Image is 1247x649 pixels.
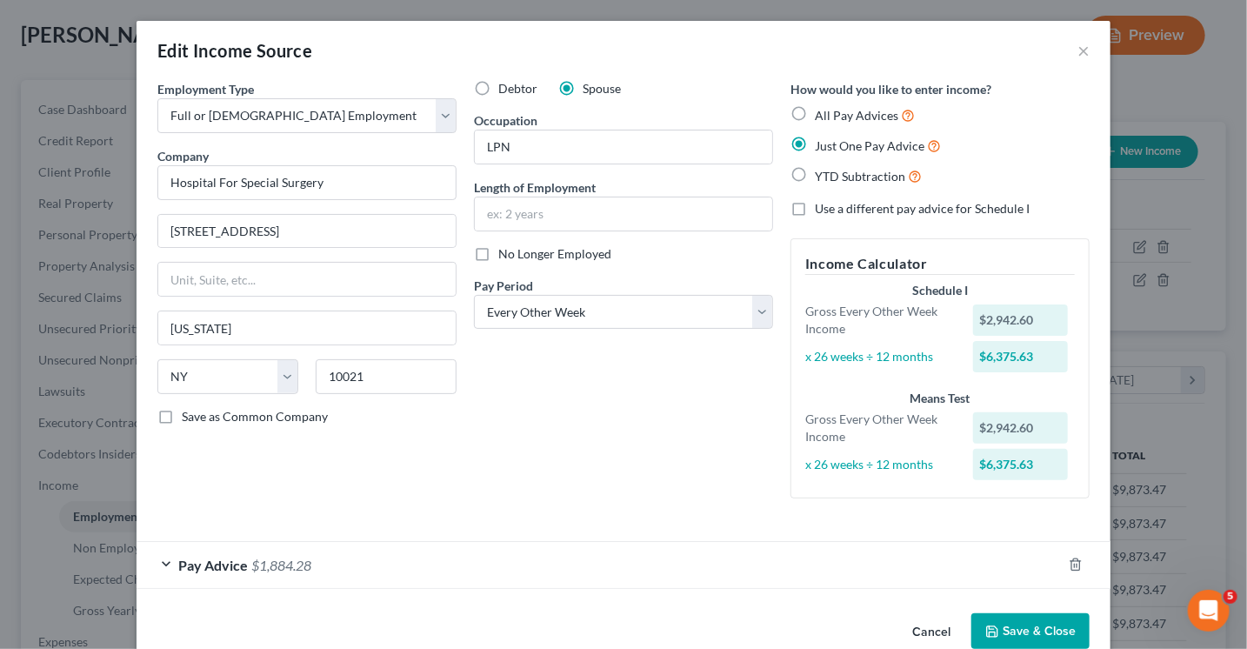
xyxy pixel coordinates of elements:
[158,263,456,296] input: Unit, Suite, etc...
[815,108,898,123] span: All Pay Advices
[1224,590,1237,604] span: 5
[797,303,964,338] div: Gross Every Other Week Income
[815,138,924,153] span: Just One Pay Advice
[973,341,1069,372] div: $6,375.63
[1188,590,1230,632] iframe: Intercom live chat
[316,359,457,394] input: Enter zip...
[157,82,254,97] span: Employment Type
[973,449,1069,480] div: $6,375.63
[805,390,1075,407] div: Means Test
[973,412,1069,444] div: $2,942.60
[178,557,248,573] span: Pay Advice
[157,165,457,200] input: Search company by name...
[157,149,209,164] span: Company
[158,311,456,345] input: Enter city...
[973,304,1069,336] div: $2,942.60
[498,81,537,96] span: Debtor
[475,130,772,164] input: --
[797,411,964,445] div: Gross Every Other Week Income
[157,38,312,63] div: Edit Income Source
[583,81,621,96] span: Spouse
[1077,40,1090,61] button: ×
[797,348,964,365] div: x 26 weeks ÷ 12 months
[251,557,311,573] span: $1,884.28
[797,456,964,473] div: x 26 weeks ÷ 12 months
[475,197,772,231] input: ex: 2 years
[805,253,1075,275] h5: Income Calculator
[498,246,611,261] span: No Longer Employed
[815,201,1030,216] span: Use a different pay advice for Schedule I
[805,282,1075,299] div: Schedule I
[474,278,533,293] span: Pay Period
[474,111,537,130] label: Occupation
[158,215,456,248] input: Enter address...
[790,80,991,98] label: How would you like to enter income?
[474,178,596,197] label: Length of Employment
[182,409,328,424] span: Save as Common Company
[815,169,905,184] span: YTD Subtraction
